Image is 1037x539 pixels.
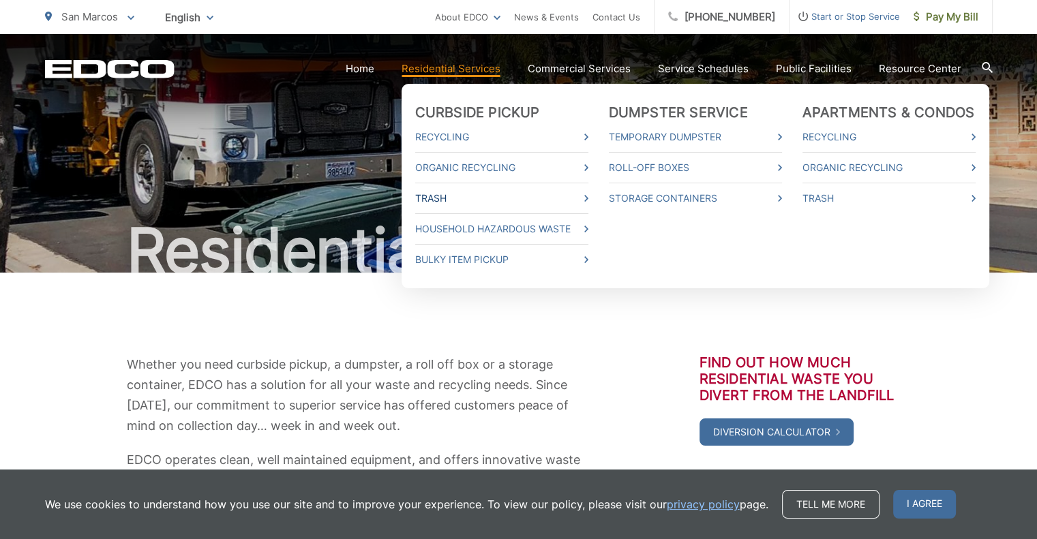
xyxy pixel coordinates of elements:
[45,217,993,285] h1: Residential Services
[61,10,118,23] span: San Marcos
[700,418,854,446] a: Diversion Calculator
[155,5,224,29] span: English
[435,9,500,25] a: About EDCO
[802,104,975,121] a: Apartments & Condos
[609,129,782,145] a: Temporary Dumpster
[782,490,880,519] a: Tell me more
[127,354,584,436] p: Whether you need curbside pickup, a dumpster, a roll off box or a storage container, EDCO has a s...
[700,354,911,403] h3: Find out how much residential waste you divert from the landfill
[802,190,976,206] a: Trash
[402,61,500,77] a: Residential Services
[415,251,588,268] a: Bulky Item Pickup
[609,104,748,121] a: Dumpster Service
[415,104,540,121] a: Curbside Pickup
[658,61,749,77] a: Service Schedules
[776,61,852,77] a: Public Facilities
[802,129,976,145] a: Recycling
[127,450,584,532] p: EDCO operates clean, well maintained equipment, and offers innovative waste collection and recycl...
[893,490,956,519] span: I agree
[415,190,588,206] a: Trash
[346,61,374,77] a: Home
[528,61,631,77] a: Commercial Services
[415,159,588,176] a: Organic Recycling
[609,159,782,176] a: Roll-Off Boxes
[415,129,588,145] a: Recycling
[415,221,588,237] a: Household Hazardous Waste
[514,9,579,25] a: News & Events
[667,496,740,512] a: privacy policy
[609,190,782,206] a: Storage Containers
[45,59,175,78] a: EDCD logo. Return to the homepage.
[879,61,961,77] a: Resource Center
[592,9,640,25] a: Contact Us
[45,496,768,512] p: We use cookies to understand how you use our site and to improve your experience. To view our pol...
[914,9,978,25] span: Pay My Bill
[802,159,976,176] a: Organic Recycling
